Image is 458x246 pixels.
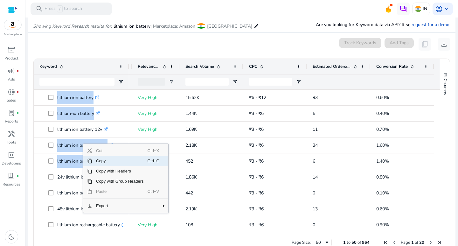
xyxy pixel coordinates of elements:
[376,142,389,148] span: 1.60%
[249,110,264,116] span: ₹3 - ₹6
[17,70,19,72] span: fiber_manual_record
[150,23,195,29] span: | Marketplace: Amazon
[249,222,264,228] span: ₹3 - ₹6
[443,5,450,13] span: keyboard_arrow_down
[17,91,19,93] span: fiber_manual_record
[376,190,389,196] span: 0.10%
[296,79,301,84] button: Open Filter Menu
[138,64,160,69] span: Relevance Score
[313,110,315,116] span: 5
[313,190,315,196] span: 0
[8,130,15,138] span: handyman
[57,107,100,120] p: lithium-ion battery
[376,95,389,101] span: 0.60%
[92,176,148,186] span: Copy with Group Headers
[8,46,15,54] span: inventory_2
[232,79,238,84] button: Open Filter Menu
[57,123,108,136] p: lithium ion battery 12v
[185,78,229,86] input: Search Volume Filter Input
[114,23,150,29] span: lithium ion battery
[376,174,389,180] span: 0.80%
[401,240,410,245] span: Page
[118,79,123,84] button: Open Filter Menu
[249,158,264,164] span: ₹3 - ₹6
[313,174,318,180] span: 14
[4,32,22,37] p: Marketplace
[249,126,264,132] span: ₹3 - ₹6
[185,142,197,148] span: 2.18K
[185,64,214,69] span: Search Volume
[7,139,16,145] p: Tools
[347,240,350,245] span: to
[415,6,421,12] img: in.svg
[185,174,197,180] span: 1.86K
[316,240,324,245] div: 50
[185,222,193,228] span: 108
[185,190,193,196] span: 442
[138,139,174,152] p: Very High
[57,155,109,168] p: lithium ion battery pack
[92,166,148,176] span: Copy with Headers
[249,64,257,69] span: CPC
[7,97,16,103] p: Sales
[185,206,197,212] span: 2.19K
[249,174,264,180] span: ₹3 - ₹6
[8,88,15,96] span: donut_small
[17,175,19,177] span: fiber_manual_record
[17,112,19,114] span: fiber_manual_record
[316,21,450,28] p: Are you looking for Keyword data via API? If so, .
[92,156,148,166] span: Copy
[376,110,389,116] span: 0.40%
[376,158,389,164] span: 1.40%
[185,110,197,116] span: 1.44K
[185,126,197,132] span: 1.69K
[185,95,199,101] span: 15.62K
[83,144,169,213] div: Context Menu
[138,218,174,231] p: Very High
[415,240,418,245] span: of
[437,240,442,245] div: Last Page
[33,23,112,29] i: Showing Keyword Research results for:
[249,206,264,212] span: ₹3 - ₹6
[313,158,315,164] span: 6
[8,172,15,180] span: book_4
[92,146,148,156] span: Cut
[169,79,174,84] button: Open Filter Menu
[45,5,82,12] p: Press to search
[249,142,264,148] span: ₹3 - ₹6
[8,233,15,241] span: dark_mode
[3,181,20,187] p: Resources
[5,118,18,124] p: Reports
[8,67,15,75] span: campaign
[313,206,318,212] span: 13
[249,78,292,86] input: CPC Filter Input
[8,151,15,159] span: code_blocks
[254,22,259,30] mat-icon: edit
[207,23,252,29] span: [GEOGRAPHIC_DATA]
[249,190,264,196] span: ₹3 - ₹6
[313,222,315,228] span: 0
[357,240,361,245] span: of
[4,55,18,61] p: Product
[4,20,21,30] img: amazon.svg
[376,64,408,69] span: Conversion Rate
[411,240,414,245] span: 1
[376,222,389,228] span: 0.90%
[313,142,318,148] span: 34
[36,5,43,13] span: search
[440,40,448,48] span: download
[92,201,148,211] span: Export
[57,5,63,12] span: /
[138,123,174,136] p: Very High
[8,76,15,82] p: Ads
[351,240,357,245] span: 50
[442,79,448,95] span: Columns
[292,240,311,245] div: Page Size:
[376,126,389,132] span: 0.70%
[428,240,433,245] div: Next Page
[148,186,161,197] span: Ctrl+V
[313,95,318,101] span: 93
[2,160,21,166] p: Developers
[423,3,427,14] p: IN
[376,206,389,212] span: 0.60%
